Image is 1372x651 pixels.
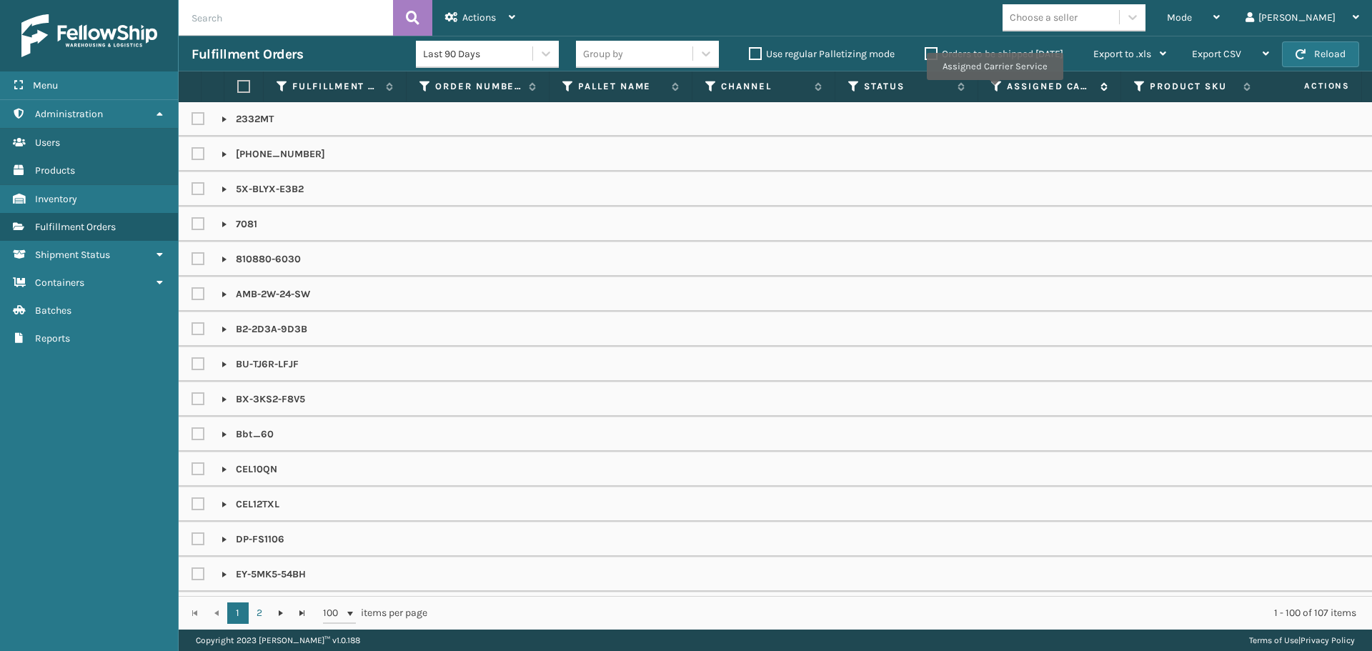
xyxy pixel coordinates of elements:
[35,249,110,261] span: Shipment Status
[35,136,60,149] span: Users
[35,277,84,289] span: Containers
[35,221,116,233] span: Fulfillment Orders
[323,602,427,624] span: items per page
[222,497,279,512] p: CEL12TXL
[1093,48,1151,60] span: Export to .xls
[35,164,75,177] span: Products
[292,80,379,93] label: Fulfillment Order Id
[270,602,292,624] a: Go to the next page
[222,392,305,407] p: BX-3KS2-F8V5
[1010,10,1078,25] div: Choose a seller
[196,630,360,651] p: Copyright 2023 [PERSON_NAME]™ v 1.0.188
[222,427,274,442] p: Bbt_60
[222,567,306,582] p: EY-5MK5-54BH
[1249,635,1298,645] a: Terms of Use
[1282,41,1359,67] button: Reload
[21,14,157,57] img: logo
[222,182,304,197] p: 5X-BLYX-E3B2
[222,532,284,547] p: DP-FS1106
[749,48,895,60] label: Use regular Palletizing mode
[222,322,307,337] p: B2-2D3A-9D3B
[35,193,77,205] span: Inventory
[1192,48,1241,60] span: Export CSV
[1007,80,1093,93] label: Assigned Carrier Service
[222,112,274,126] p: 2332MT
[323,606,344,620] span: 100
[35,332,70,344] span: Reports
[721,80,807,93] label: Channel
[1150,80,1236,93] label: Product SKU
[435,80,522,93] label: Order Number
[35,304,71,317] span: Batches
[222,217,257,232] p: 7081
[925,48,1063,60] label: Orders to be shipped [DATE]
[1301,635,1355,645] a: Privacy Policy
[35,108,103,120] span: Administration
[222,252,301,267] p: 810880-6030
[292,602,313,624] a: Go to the last page
[222,287,310,302] p: AMB-2W-24-SW
[222,462,277,477] p: CEL10QN
[222,147,325,161] p: [PHONE_NUMBER]
[583,46,623,61] div: Group by
[275,607,287,619] span: Go to the next page
[1167,11,1192,24] span: Mode
[1249,630,1355,651] div: |
[192,46,303,63] h3: Fulfillment Orders
[33,79,58,91] span: Menu
[423,46,534,61] div: Last 90 Days
[1259,74,1358,98] span: Actions
[222,357,299,372] p: BU-TJ6R-LFJF
[297,607,308,619] span: Go to the last page
[578,80,665,93] label: Pallet Name
[447,606,1356,620] div: 1 - 100 of 107 items
[462,11,496,24] span: Actions
[249,602,270,624] a: 2
[864,80,950,93] label: Status
[227,602,249,624] a: 1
